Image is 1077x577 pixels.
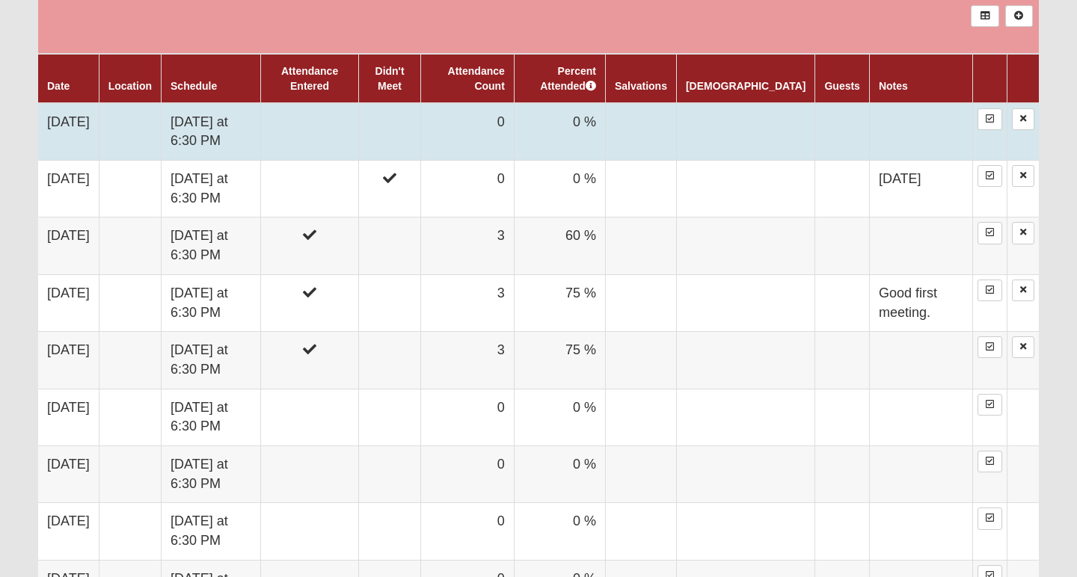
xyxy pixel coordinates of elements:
[38,446,99,503] td: [DATE]
[448,65,505,92] a: Attendance Count
[978,108,1002,130] a: Enter Attendance
[421,274,515,331] td: 3
[514,274,605,331] td: 75 %
[978,165,1002,187] a: Enter Attendance
[676,54,814,103] th: [DEMOGRAPHIC_DATA]
[375,65,405,92] a: Didn't Meet
[1012,108,1034,130] a: Delete
[1005,5,1033,27] a: Alt+N
[514,103,605,161] td: 0 %
[38,103,99,161] td: [DATE]
[162,161,261,217] td: [DATE] at 6:30 PM
[421,503,515,560] td: 0
[978,280,1002,301] a: Enter Attendance
[108,80,152,92] a: Location
[162,446,261,503] td: [DATE] at 6:30 PM
[47,80,70,92] a: Date
[978,394,1002,416] a: Enter Attendance
[978,222,1002,244] a: Enter Attendance
[815,54,869,103] th: Guests
[162,389,261,445] td: [DATE] at 6:30 PM
[421,161,515,217] td: 0
[421,389,515,445] td: 0
[421,332,515,389] td: 3
[421,103,515,161] td: 0
[38,332,99,389] td: [DATE]
[971,5,998,27] a: Export to Excel
[879,80,908,92] a: Notes
[514,446,605,503] td: 0 %
[514,332,605,389] td: 75 %
[540,65,596,92] a: Percent Attended
[162,503,261,560] td: [DATE] at 6:30 PM
[869,274,972,331] td: Good first meeting.
[162,274,261,331] td: [DATE] at 6:30 PM
[978,451,1002,472] a: Enter Attendance
[978,336,1002,358] a: Enter Attendance
[162,103,261,161] td: [DATE] at 6:30 PM
[281,65,338,92] a: Attendance Entered
[421,446,515,503] td: 0
[171,80,217,92] a: Schedule
[421,217,515,274] td: 3
[605,54,676,103] th: Salvations
[38,161,99,217] td: [DATE]
[1012,165,1034,187] a: Delete
[869,161,972,217] td: [DATE]
[1012,280,1034,301] a: Delete
[162,332,261,389] td: [DATE] at 6:30 PM
[1012,336,1034,358] a: Delete
[162,217,261,274] td: [DATE] at 6:30 PM
[514,217,605,274] td: 60 %
[978,507,1002,529] a: Enter Attendance
[514,161,605,217] td: 0 %
[1012,222,1034,244] a: Delete
[38,389,99,445] td: [DATE]
[38,274,99,331] td: [DATE]
[514,389,605,445] td: 0 %
[38,217,99,274] td: [DATE]
[514,503,605,560] td: 0 %
[38,503,99,560] td: [DATE]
